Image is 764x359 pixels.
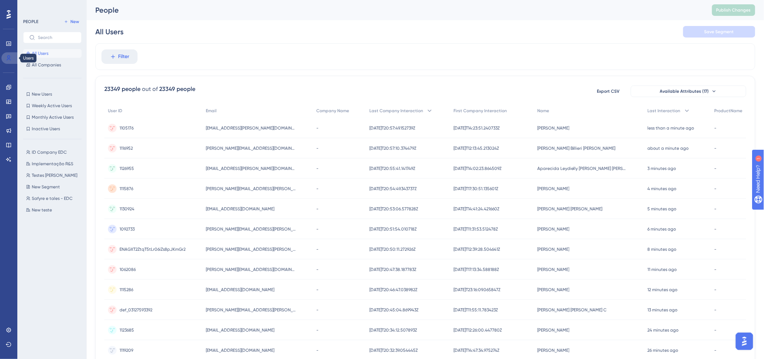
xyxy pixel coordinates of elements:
span: Filter [118,52,130,61]
span: New Segment [32,184,60,190]
button: Implementação R&S [23,159,86,168]
span: - [316,166,318,171]
button: Weekly Active Users [23,101,82,110]
span: 1116952 [120,145,133,151]
time: less than a minute ago [648,126,694,131]
span: ID Company EDC [32,149,67,155]
span: Testes [PERSON_NAME] [32,172,77,178]
div: 1 [50,4,52,9]
time: 8 minutes ago [648,247,677,252]
span: Last Interaction [648,108,681,114]
button: All Users [23,49,82,58]
span: def_03127593392 [120,307,152,313]
span: - [715,327,717,333]
span: - [715,267,717,272]
span: Need Help? [17,2,45,10]
div: People [95,5,694,15]
span: - [316,307,318,313]
span: User ID [108,108,122,114]
span: [DATE]T20:57:49.152739Z [369,125,415,131]
span: [DATE]T17:13:34.588188Z [453,267,499,272]
span: Export CSV [597,88,620,94]
span: New [70,19,79,25]
iframe: UserGuiding AI Assistant Launcher [734,330,755,352]
span: Email [206,108,217,114]
span: - [316,327,318,333]
button: New Segment [23,183,86,191]
time: 13 minutes ago [648,307,678,312]
span: Last Company Interaction [369,108,423,114]
button: Available Attributes (17) [631,86,746,97]
span: - [715,166,717,171]
span: [DATE]T23:16:09.065847Z [453,287,500,293]
span: [DATE]T14:02:23.864509Z [453,166,502,171]
span: [DATE]T17:30:51.135601Z [453,186,498,192]
time: 6 minutes ago [648,227,676,232]
span: 1130924 [120,206,134,212]
span: ProductName [715,108,743,114]
span: [DATE]T20:51:54.010718Z [369,226,417,232]
button: Save Segment [683,26,755,38]
button: Publish Changes [712,4,755,16]
span: [DATE]T20:53:06.577828Z [369,206,418,212]
span: Weekly Active Users [32,103,72,109]
span: [PERSON_NAME][EMAIL_ADDRESS][DOMAIN_NAME] [206,267,296,272]
span: - [316,186,318,192]
time: about a minute ago [648,146,689,151]
span: [DATE]T11:31:53.512478Z [453,226,498,232]
span: - [715,226,717,232]
span: - [316,226,318,232]
span: [PERSON_NAME][EMAIL_ADDRESS][DOMAIN_NAME] [206,145,296,151]
span: First Company Interaction [453,108,507,114]
span: - [715,125,717,131]
span: [PERSON_NAME] [537,246,569,252]
span: Company Name [316,108,349,114]
span: - [316,125,318,131]
span: - [715,246,717,252]
span: Publish Changes [716,7,751,13]
span: Aparecida Leydielly [PERSON_NAME] [PERSON_NAME] [537,166,628,171]
button: ID Company EDC [23,148,86,157]
span: - [715,347,717,353]
span: [PERSON_NAME] [PERSON_NAME] [537,206,603,212]
span: [DATE]T20:57:10.374479Z [369,145,416,151]
div: All Users [95,27,123,37]
span: [DATE]T20:54:49.343737Z [369,186,417,192]
span: [PERSON_NAME] [537,186,569,192]
span: All Users [32,51,48,56]
time: 24 minutes ago [648,328,679,333]
span: 1092733 [120,226,135,232]
span: [PERSON_NAME][EMAIL_ADDRESS][PERSON_NAME][DOMAIN_NAME] [206,246,296,252]
button: New [61,17,82,26]
span: [EMAIL_ADDRESS][PERSON_NAME][DOMAIN_NAME] [206,166,296,171]
span: [PERSON_NAME] Billieri [PERSON_NAME] [537,145,616,151]
time: 11 minutes ago [648,267,677,272]
span: - [316,145,318,151]
span: Save Segment [704,29,734,35]
button: Monthly Active Users [23,113,82,122]
span: - [316,287,318,293]
span: - [715,287,717,293]
button: All Companies [23,61,82,69]
time: 4 minutes ago [648,186,677,191]
span: Available Attributes (17) [660,88,709,94]
span: [PERSON_NAME] [537,125,569,131]
span: ENAGXT2ZtqT5tLr06iZs8pJKmGr2 [120,246,186,252]
span: [PERSON_NAME] [537,287,569,293]
span: [DATE]T14:47:34.975274Z [453,347,499,353]
span: 1123685 [120,327,134,333]
div: 23349 people [159,85,195,93]
button: Inactive Users [23,124,82,133]
span: - [316,267,318,272]
div: out of [142,85,158,93]
input: Search [38,35,75,40]
span: Monthly Active Users [32,114,74,120]
span: [PERSON_NAME] [537,347,569,353]
span: [PERSON_NAME] [537,267,569,272]
span: - [715,186,717,192]
span: Name [537,108,549,114]
span: - [715,145,717,151]
span: [DATE]T20:32:39.054445Z [369,347,418,353]
span: [DATE]T14:41:24.421660Z [453,206,499,212]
